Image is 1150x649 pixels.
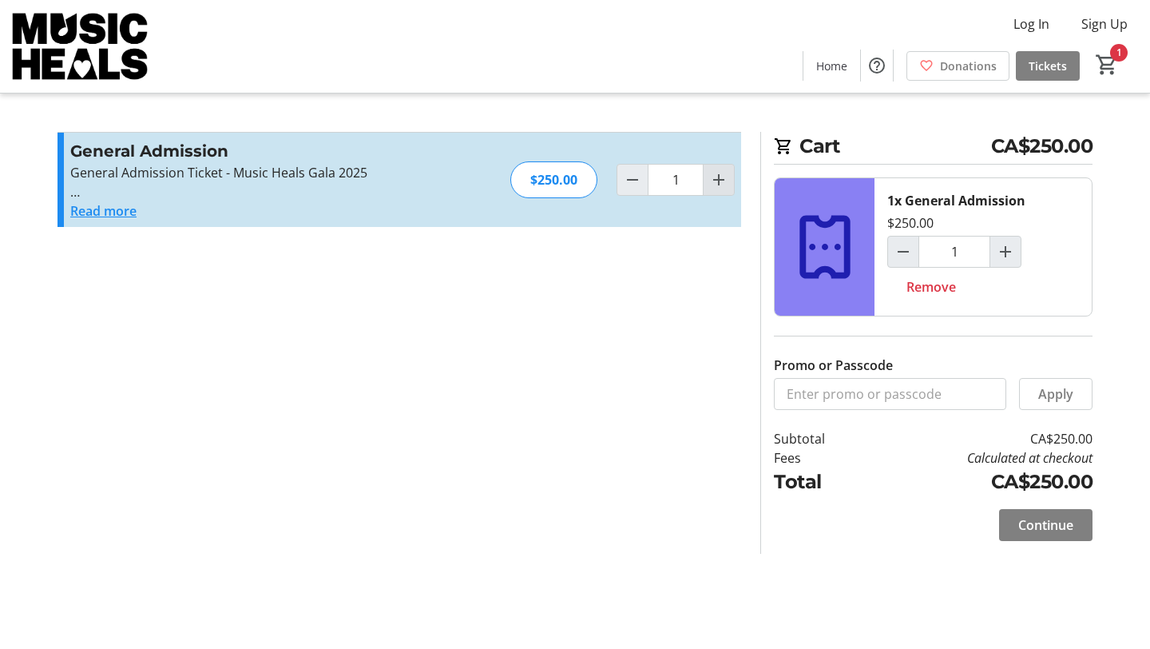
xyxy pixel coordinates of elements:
[774,429,866,448] td: Subtotal
[1092,50,1121,79] button: Cart
[774,356,893,375] label: Promo or Passcode
[918,236,990,268] input: General Admission Quantity
[866,448,1092,468] td: Calculated at checkout
[887,191,1025,210] div: 1x General Admission
[803,51,860,81] a: Home
[1001,11,1062,37] button: Log In
[906,277,956,297] span: Remove
[861,50,893,82] button: Help
[888,237,918,267] button: Decrement by one
[940,58,997,74] span: Donations
[70,163,419,182] p: General Admission Ticket - Music Heals Gala 2025
[1029,58,1067,74] span: Tickets
[774,132,1092,165] h2: Cart
[999,509,1092,541] button: Continue
[1069,11,1140,37] button: Sign Up
[648,164,704,196] input: General Admission Quantity
[70,139,419,163] h3: General Admission
[1018,516,1073,535] span: Continue
[991,132,1093,161] span: CA$250.00
[510,161,597,198] div: $250.00
[990,237,1021,267] button: Increment by one
[704,165,734,195] button: Increment by one
[816,58,847,74] span: Home
[774,378,1006,410] input: Enter promo or passcode
[774,468,866,496] td: Total
[1019,378,1092,410] button: Apply
[1038,384,1073,404] span: Apply
[906,51,1009,81] a: Donations
[866,468,1092,496] td: CA$250.00
[887,271,975,303] button: Remove
[617,165,648,195] button: Decrement by one
[866,429,1092,448] td: CA$250.00
[70,201,137,221] button: Read more
[1013,14,1049,34] span: Log In
[774,448,866,468] td: Fees
[1081,14,1128,34] span: Sign Up
[887,213,934,233] div: $250.00
[10,6,152,86] img: Music Heals Charitable Foundation's Logo
[1016,51,1080,81] a: Tickets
